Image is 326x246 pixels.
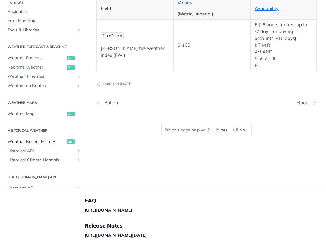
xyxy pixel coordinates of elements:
a: [URL][DOMAIN_NAME] [85,207,132,213]
a: Realtime Weatherget [5,63,83,72]
a: Locations APIShow subpages for Locations API [5,184,83,193]
a: Weather Recent Historyget [5,137,83,146]
a: Weather Forecastget [5,53,83,63]
a: Tools & LibrariesShow subpages for Tools & Libraries [5,26,83,35]
span: Weather Timelines [8,73,75,79]
a: Weather Mapsget [5,109,83,118]
button: No [231,125,248,134]
span: Weather on Routes [8,83,75,89]
h2: Weather Maps [5,100,83,105]
h2: Weather Forecast & realtime [5,44,83,50]
button: Show subpages for Historical API [76,149,81,154]
button: Show subpages for Historical Climate Normals [76,158,81,163]
div: Flood [296,100,312,105]
p: Updated [DATE] [96,81,317,87]
span: fireIndex [103,34,122,38]
a: Weather TimelinesShow subpages for Weather Timelines [5,72,83,81]
a: Historical APIShow subpages for Historical API [5,147,83,156]
p: [PERSON_NAME] fire weather index (FWI) [101,45,169,59]
span: Locations API [8,185,75,191]
span: get [67,65,75,70]
a: Next Page: Flood [296,100,317,105]
button: Show subpages for Weather Timelines [76,74,81,79]
span: Weather Forecast [8,55,65,61]
p: (Metric, Imperial) [178,11,246,18]
span: Historical API [8,148,75,154]
h5: Release Notes [85,222,223,229]
div: Pollen [101,100,118,105]
span: Error Handling [8,18,81,24]
a: Pagination [5,7,83,16]
button: Yes [213,125,231,134]
span: Pagination [8,9,81,15]
span: Realtime Weather [8,64,65,70]
a: Error Handling [5,16,83,25]
span: Tools & Libraries [8,27,75,33]
p: 0-100 [178,42,246,49]
span: Weather Maps [8,111,65,117]
span: get [67,139,75,144]
h2: [DATE][DOMAIN_NAME] API [5,174,83,180]
span: Weather Recent History [8,139,65,145]
p: F: [-6 hours for free, up to -7 days for paying accounts, +15 days] I: T M R A: LAND S: ∧ ∨ ~ ⧖ P: - [255,21,312,69]
button: Show subpages for Weather on Routes [76,83,81,88]
a: Weather on RoutesShow subpages for Weather on Routes [5,81,83,90]
a: Availability [255,5,279,11]
span: Yes [221,127,228,133]
span: No [239,127,245,133]
nav: Pagination Controls [96,94,317,112]
a: Historical Climate NormalsShow subpages for Historical Climate Normals [5,156,83,165]
button: Show subpages for Tools & Libraries [76,28,81,33]
span: get [67,112,75,116]
a: [URL][DOMAIN_NAME][DATE] [85,232,147,238]
h2: Historical Weather [5,128,83,133]
button: Show subpages for Locations API [76,186,81,191]
h5: FAQ [85,197,223,204]
span: get [67,56,75,60]
p: Field [101,5,169,12]
span: Historical Climate Normals [8,157,75,163]
div: Did this page help you? [161,124,252,136]
a: Previous Page: Pollen [96,100,191,105]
